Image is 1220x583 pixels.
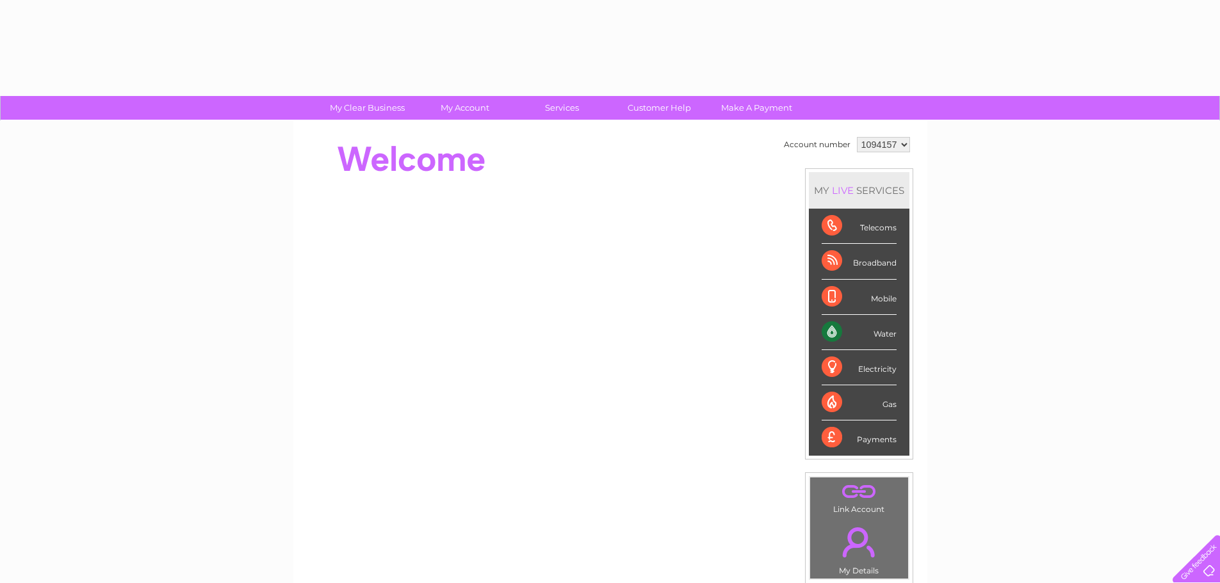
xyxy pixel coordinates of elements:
[704,96,809,120] a: Make A Payment
[822,420,897,455] div: Payments
[809,172,909,209] div: MY SERVICES
[509,96,615,120] a: Services
[822,244,897,279] div: Broadband
[809,477,909,517] td: Link Account
[809,516,909,579] td: My Details
[822,280,897,315] div: Mobile
[314,96,420,120] a: My Clear Business
[822,385,897,420] div: Gas
[606,96,712,120] a: Customer Help
[813,520,905,564] a: .
[412,96,517,120] a: My Account
[829,184,856,196] div: LIVE
[822,315,897,350] div: Water
[813,481,905,503] a: .
[822,209,897,244] div: Telecoms
[781,134,854,156] td: Account number
[822,350,897,385] div: Electricity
